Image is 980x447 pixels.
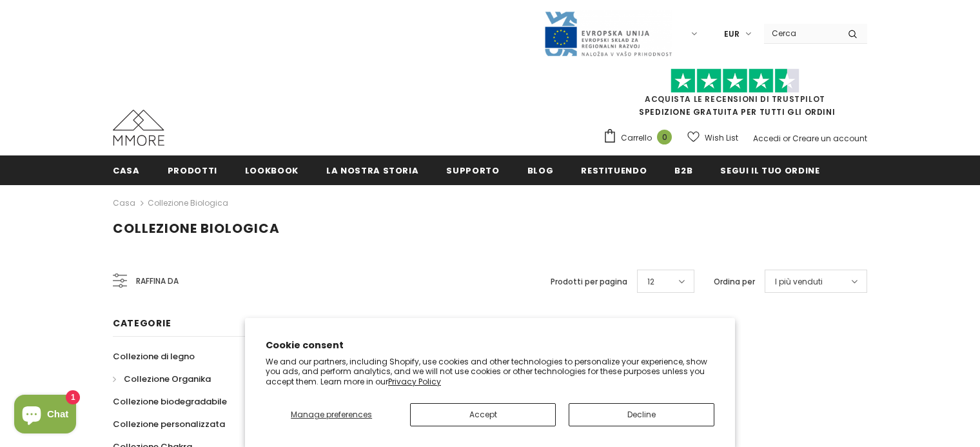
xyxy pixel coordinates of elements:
inbox-online-store-chat: Shopify online store chat [10,395,80,437]
a: Collezione biodegradabile [113,390,227,413]
span: Manage preferences [291,409,372,420]
p: We and our partners, including Shopify, use cookies and other technologies to personalize your ex... [266,357,714,387]
a: Casa [113,155,140,184]
span: I più venduti [775,275,823,288]
span: Collezione biodegradabile [113,395,227,408]
a: Restituendo [581,155,647,184]
a: B2B [674,155,692,184]
a: Collezione di legno [113,345,195,368]
h2: Cookie consent [266,339,714,352]
button: Accept [410,403,556,426]
span: Casa [113,164,140,177]
a: Collezione biologica [148,197,228,208]
span: Lookbook [245,164,299,177]
span: SPEDIZIONE GRATUITA PER TUTTI GLI ORDINI [603,74,867,117]
span: Collezione personalizzata [113,418,225,430]
span: Blog [527,164,554,177]
span: Categorie [113,317,171,330]
span: B2B [674,164,692,177]
span: Collezione biologica [113,219,280,237]
label: Ordina per [714,275,755,288]
a: Acquista le recensioni di TrustPilot [645,94,825,104]
a: La nostra storia [326,155,418,184]
span: La nostra storia [326,164,418,177]
a: Blog [527,155,554,184]
label: Prodotti per pagina [551,275,627,288]
a: supporto [446,155,499,184]
img: Casi MMORE [113,110,164,146]
span: Collezione di legno [113,350,195,363]
span: Raffina da [136,274,179,288]
button: Manage preferences [266,403,397,426]
a: Creare un account [792,133,867,144]
a: Javni Razpis [544,28,672,39]
span: EUR [724,28,740,41]
a: Privacy Policy [388,376,441,387]
span: Segui il tuo ordine [720,164,819,177]
a: Prodotti [168,155,217,184]
a: Segui il tuo ordine [720,155,819,184]
a: Collezione Organika [113,368,211,390]
a: Carrello 0 [603,128,678,148]
a: Wish List [687,126,738,149]
span: Prodotti [168,164,217,177]
span: 0 [657,130,672,144]
span: Carrello [621,132,652,144]
a: Lookbook [245,155,299,184]
a: Casa [113,195,135,211]
a: Accedi [753,133,781,144]
a: Collezione personalizzata [113,413,225,435]
span: Collezione Organika [124,373,211,385]
span: Restituendo [581,164,647,177]
span: or [783,133,790,144]
span: 12 [647,275,654,288]
input: Search Site [764,24,838,43]
span: Wish List [705,132,738,144]
span: supporto [446,164,499,177]
img: Javni Razpis [544,10,672,57]
button: Decline [569,403,714,426]
img: Fidati di Pilot Stars [671,68,799,94]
